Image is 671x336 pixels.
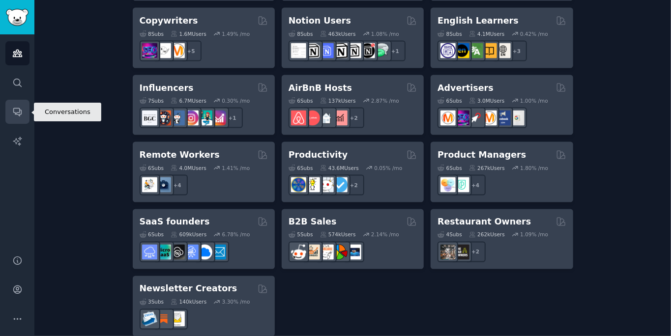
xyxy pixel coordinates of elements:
img: BarOwners [454,245,469,260]
img: getdisciplined [332,177,348,193]
div: 1.09 % /mo [520,231,548,238]
div: + 2 [465,242,486,262]
img: microsaas [156,245,171,260]
div: 3.30 % /mo [222,299,250,306]
img: B2BSaaS [197,245,212,260]
img: Learn_English [496,43,511,58]
img: b2b_sales [319,245,334,260]
img: Substack [156,311,171,327]
img: socialmedia [156,111,171,126]
img: NotionPromote [374,43,389,58]
div: 4.1M Users [469,30,505,37]
div: + 1 [385,41,406,61]
h2: Newsletter Creators [140,283,237,295]
h2: Product Managers [438,149,526,161]
div: 6.78 % /mo [222,231,250,238]
img: BestNotionTemplates [360,43,375,58]
div: 6 Sub s [289,97,313,104]
div: 4.0M Users [171,165,206,171]
img: KeepWriting [156,43,171,58]
img: GummySearch logo [6,9,29,26]
img: AirBnBInvesting [332,111,348,126]
img: advertising [482,111,497,126]
div: 43.6M Users [320,165,359,171]
img: restaurantowners [440,245,456,260]
div: + 5 [181,41,202,61]
div: 2.87 % /mo [371,97,399,104]
img: B_2_B_Selling_Tips [346,245,361,260]
img: ProductMgmt [454,177,469,193]
div: 8 Sub s [140,30,164,37]
img: productivity [319,177,334,193]
img: AskNotion [346,43,361,58]
div: 0.42 % /mo [520,30,548,37]
img: FacebookAds [496,111,511,126]
div: 1.80 % /mo [520,165,548,171]
div: 0.30 % /mo [222,97,250,104]
div: 463k Users [320,30,356,37]
img: InstagramGrowthTips [211,111,226,126]
h2: Productivity [289,149,348,161]
img: SEO [454,111,469,126]
div: + 2 [344,175,364,196]
img: airbnb_hosts [291,111,306,126]
h2: Copywriters [140,15,198,27]
h2: Influencers [140,82,194,94]
div: 140k Users [171,299,206,306]
h2: Restaurant Owners [438,216,531,228]
div: + 1 [222,108,243,128]
div: 609k Users [171,231,206,238]
img: googleads [509,111,525,126]
img: FreeNotionTemplates [319,43,334,58]
img: Newsletters [170,311,185,327]
img: rentalproperties [319,111,334,126]
img: language_exchange [468,43,483,58]
h2: AirBnB Hosts [289,82,352,94]
img: languagelearning [440,43,456,58]
img: LifeProTips [291,177,306,193]
div: + 2 [344,108,364,128]
img: lifehacks [305,177,320,193]
img: Notiontemplates [291,43,306,58]
div: 267k Users [469,165,505,171]
div: 5 Sub s [289,231,313,238]
div: + 4 [167,175,188,196]
div: 3.0M Users [469,97,505,104]
div: 1.6M Users [171,30,206,37]
img: LearnEnglishOnReddit [482,43,497,58]
div: 1.08 % /mo [371,30,399,37]
img: PPC [468,111,483,126]
img: SEO [142,43,157,58]
img: notioncreations [305,43,320,58]
div: 8 Sub s [289,30,313,37]
div: 6 Sub s [140,165,164,171]
h2: SaaS founders [140,216,210,228]
div: 3 Sub s [140,299,164,306]
img: influencermarketing [197,111,212,126]
div: 6 Sub s [140,231,164,238]
div: 6 Sub s [438,97,462,104]
div: 7 Sub s [140,97,164,104]
img: BeautyGuruChatter [142,111,157,126]
h2: Notion Users [289,15,351,27]
img: NoCodeSaaS [170,245,185,260]
div: 1.00 % /mo [520,97,548,104]
div: 1.41 % /mo [222,165,250,171]
div: 6 Sub s [289,165,313,171]
img: Instagram [170,111,185,126]
div: 574k Users [320,231,356,238]
div: 6.7M Users [171,97,206,104]
img: InstagramMarketing [183,111,199,126]
img: marketing [440,111,456,126]
div: + 4 [465,175,486,196]
img: sales [291,245,306,260]
img: NotionGeeks [332,43,348,58]
img: B2BSales [332,245,348,260]
img: SaaS_Email_Marketing [211,245,226,260]
div: 2.14 % /mo [371,231,399,238]
h2: B2B Sales [289,216,337,228]
div: + 3 [506,41,527,61]
div: 6 Sub s [438,165,462,171]
div: 137k Users [320,97,356,104]
h2: English Learners [438,15,519,27]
